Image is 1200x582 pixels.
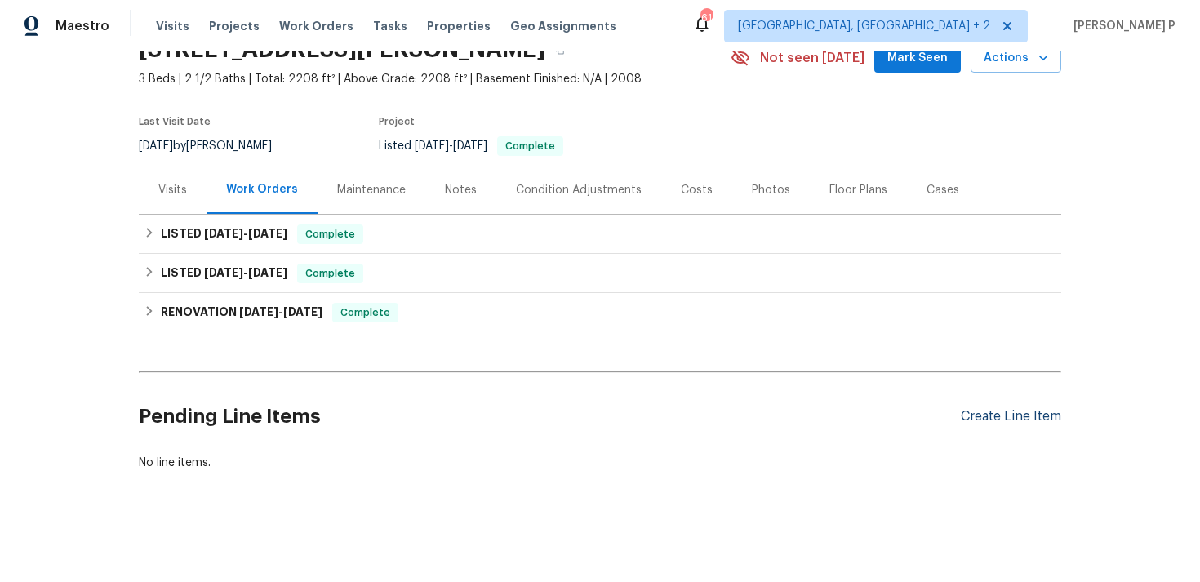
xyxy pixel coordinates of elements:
span: - [239,306,322,318]
h6: LISTED [161,264,287,283]
div: Floor Plans [829,182,887,198]
h6: LISTED [161,224,287,244]
span: Listed [379,140,563,152]
span: - [415,140,487,152]
span: Complete [334,304,397,321]
span: Maestro [56,18,109,34]
span: [DATE] [204,228,243,239]
span: [GEOGRAPHIC_DATA], [GEOGRAPHIC_DATA] + 2 [738,18,990,34]
span: [DATE] [283,306,322,318]
span: [DATE] [239,306,278,318]
span: Actions [984,48,1048,69]
span: Mark Seen [887,48,948,69]
span: - [204,228,287,239]
span: Complete [299,265,362,282]
div: No line items. [139,455,1061,471]
span: [DATE] [415,140,449,152]
span: Projects [209,18,260,34]
span: Not seen [DATE] [760,50,864,66]
div: Maintenance [337,182,406,198]
div: Cases [927,182,959,198]
div: Costs [681,182,713,198]
div: Work Orders [226,181,298,198]
div: RENOVATION [DATE]-[DATE]Complete [139,293,1061,332]
span: Geo Assignments [510,18,616,34]
span: Visits [156,18,189,34]
div: LISTED [DATE]-[DATE]Complete [139,215,1061,254]
span: [DATE] [248,267,287,278]
button: Actions [971,43,1061,73]
span: 3 Beds | 2 1/2 Baths | Total: 2208 ft² | Above Grade: 2208 ft² | Basement Finished: N/A | 2008 [139,71,731,87]
span: [DATE] [139,140,173,152]
div: by [PERSON_NAME] [139,136,291,156]
div: Notes [445,182,477,198]
div: LISTED [DATE]-[DATE]Complete [139,254,1061,293]
h2: Pending Line Items [139,379,961,455]
span: Complete [299,226,362,242]
span: [PERSON_NAME] P [1067,18,1176,34]
div: Condition Adjustments [516,182,642,198]
div: Visits [158,182,187,198]
span: - [204,267,287,278]
div: Create Line Item [961,409,1061,424]
span: [DATE] [453,140,487,152]
span: [DATE] [248,228,287,239]
div: Photos [752,182,790,198]
span: Last Visit Date [139,117,211,127]
div: 61 [700,10,712,26]
h6: RENOVATION [161,303,322,322]
button: Mark Seen [874,43,961,73]
span: Properties [427,18,491,34]
span: Tasks [373,20,407,32]
h2: [STREET_ADDRESS][PERSON_NAME] [139,42,545,58]
span: Complete [499,141,562,151]
span: [DATE] [204,267,243,278]
span: Work Orders [279,18,353,34]
span: Project [379,117,415,127]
